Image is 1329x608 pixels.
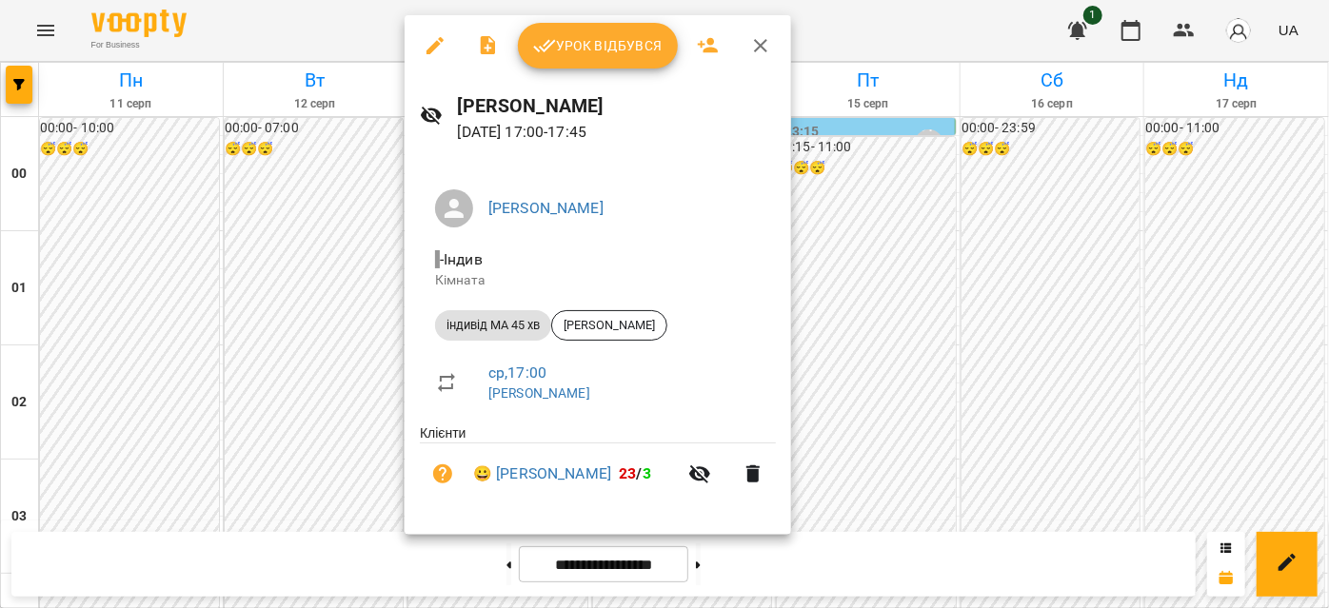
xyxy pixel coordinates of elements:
[488,199,604,217] a: [PERSON_NAME]
[420,451,466,497] button: Візит ще не сплачено. Додати оплату?
[435,271,761,290] p: Кімната
[488,385,590,401] a: [PERSON_NAME]
[458,121,776,144] p: [DATE] 17:00 - 17:45
[473,462,611,485] a: 😀 [PERSON_NAME]
[435,317,551,334] span: індивід МА 45 хв
[435,250,486,268] span: - Індив
[458,91,776,121] h6: [PERSON_NAME]
[551,310,667,341] div: [PERSON_NAME]
[488,363,546,382] a: ср , 17:00
[619,464,636,482] span: 23
[643,464,651,482] span: 3
[518,23,678,69] button: Урок відбувся
[533,34,663,57] span: Урок відбувся
[552,317,666,334] span: [PERSON_NAME]
[619,464,651,482] b: /
[420,423,776,512] ul: Клієнти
